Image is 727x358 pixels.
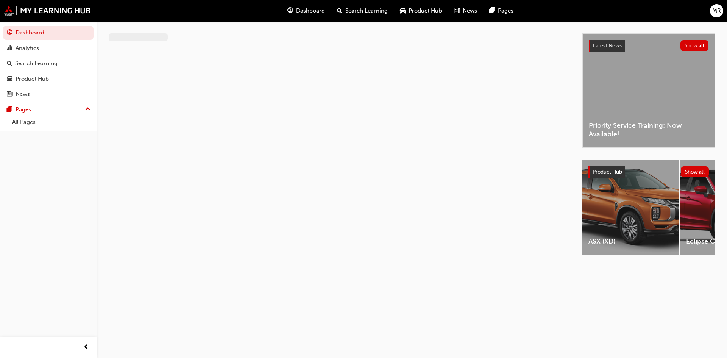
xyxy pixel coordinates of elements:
span: car-icon [400,6,406,16]
a: Dashboard [3,26,94,40]
a: Product Hub [3,72,94,86]
a: guage-iconDashboard [281,3,331,19]
a: Analytics [3,41,94,55]
span: up-icon [85,105,90,114]
span: chart-icon [7,45,12,52]
button: DashboardAnalyticsSearch LearningProduct HubNews [3,24,94,103]
a: Latest NewsShow allPriority Service Training: Now Available! [582,33,715,148]
a: Search Learning [3,56,94,70]
a: Product HubShow all [588,166,709,178]
div: Product Hub [16,75,49,83]
span: car-icon [7,76,12,83]
span: Search Learning [345,6,388,15]
span: guage-icon [7,30,12,36]
a: All Pages [9,116,94,128]
span: prev-icon [83,343,89,352]
a: search-iconSearch Learning [331,3,394,19]
img: mmal [4,6,91,16]
a: pages-iconPages [483,3,520,19]
div: Search Learning [15,59,58,68]
span: search-icon [7,60,12,67]
button: Show all [680,40,709,51]
div: Pages [16,105,31,114]
span: pages-icon [7,106,12,113]
button: Pages [3,103,94,117]
span: News [463,6,477,15]
div: News [16,90,30,98]
span: Dashboard [296,6,325,15]
span: Priority Service Training: Now Available! [589,121,708,138]
span: MR [712,6,721,15]
span: Latest News [593,42,622,49]
a: car-iconProduct Hub [394,3,448,19]
span: Product Hub [409,6,442,15]
span: Pages [498,6,513,15]
a: News [3,87,94,101]
span: guage-icon [287,6,293,16]
button: Show all [681,166,709,177]
a: Latest NewsShow all [589,40,708,52]
div: Analytics [16,44,39,53]
span: pages-icon [489,6,495,16]
span: Product Hub [593,169,622,175]
span: news-icon [454,6,460,16]
a: ASX (XD) [582,160,679,255]
a: news-iconNews [448,3,483,19]
button: MR [710,4,723,17]
span: news-icon [7,91,12,98]
span: search-icon [337,6,342,16]
span: ASX (XD) [588,237,673,246]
